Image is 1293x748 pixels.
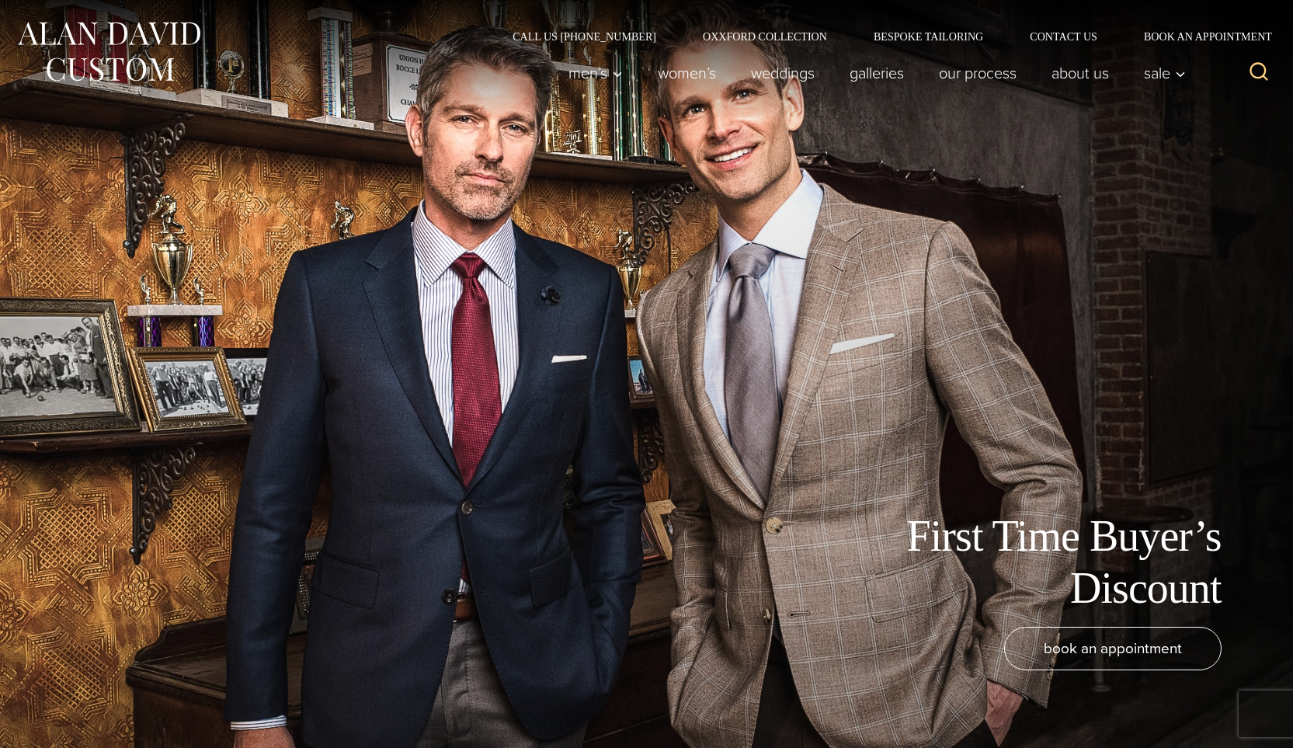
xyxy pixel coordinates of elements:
iframe: Opens a widget where you can chat to one of our agents [1194,701,1277,740]
a: Book an Appointment [1121,31,1277,42]
h1: First Time Buyer’s Discount [872,510,1222,614]
a: book an appointment [1004,627,1222,670]
nav: Secondary Navigation [489,31,1277,42]
span: Men’s [568,65,623,81]
a: weddings [734,57,832,89]
a: Our Process [922,57,1034,89]
span: book an appointment [1044,637,1182,659]
a: Galleries [832,57,922,89]
a: Contact Us [1006,31,1121,42]
nav: Primary Navigation [551,57,1194,89]
img: Alan David Custom [16,17,202,86]
a: Call Us [PHONE_NUMBER] [489,31,680,42]
a: Oxxford Collection [680,31,850,42]
button: View Search Form [1240,54,1277,92]
a: Bespoke Tailoring [850,31,1006,42]
a: Women’s [641,57,734,89]
span: Sale [1144,65,1186,81]
a: About Us [1034,57,1127,89]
